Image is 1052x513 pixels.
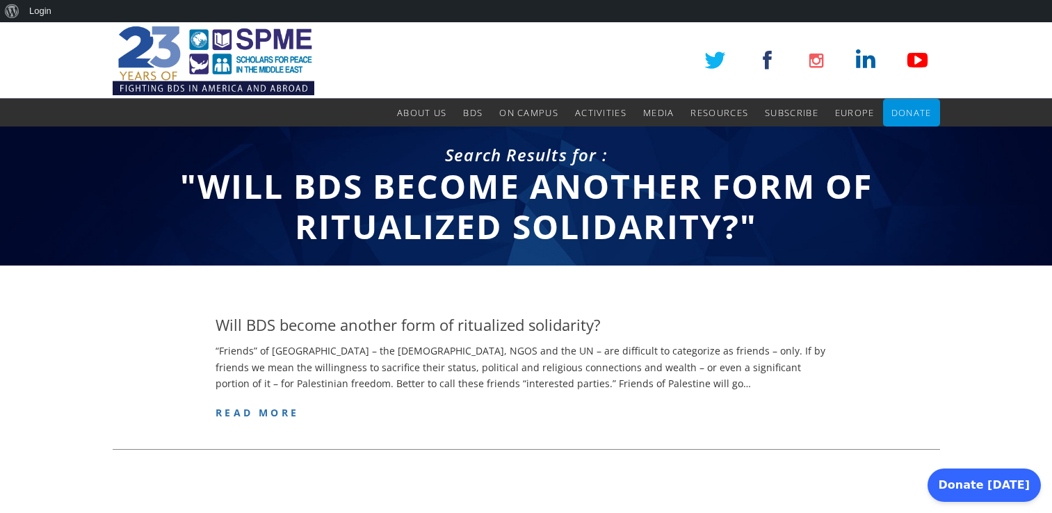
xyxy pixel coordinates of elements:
a: Resources [690,99,748,127]
span: On Campus [499,106,558,119]
span: "Will BDS become another form of ritualized solidarity?" [180,163,873,249]
a: Activities [575,99,626,127]
a: Donate [891,99,932,127]
span: BDS [463,106,483,119]
span: Europe [835,106,875,119]
a: On Campus [499,99,558,127]
span: Resources [690,106,748,119]
a: Subscribe [765,99,818,127]
a: Europe [835,99,875,127]
span: Subscribe [765,106,818,119]
a: About Us [397,99,446,127]
span: Activities [575,106,626,119]
div: Search Results for : [113,143,940,167]
span: Donate [891,106,932,119]
a: read more [216,406,299,419]
a: BDS [463,99,483,127]
span: Media [643,106,674,119]
h4: Will BDS become another form of ritualized solidarity? [216,314,601,336]
a: Media [643,99,674,127]
p: “Friends” of [GEOGRAPHIC_DATA] – the [DEMOGRAPHIC_DATA], NGOS and the UN – are difficult to categ... [216,343,836,392]
span: About Us [397,106,446,119]
img: SPME [113,22,314,99]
